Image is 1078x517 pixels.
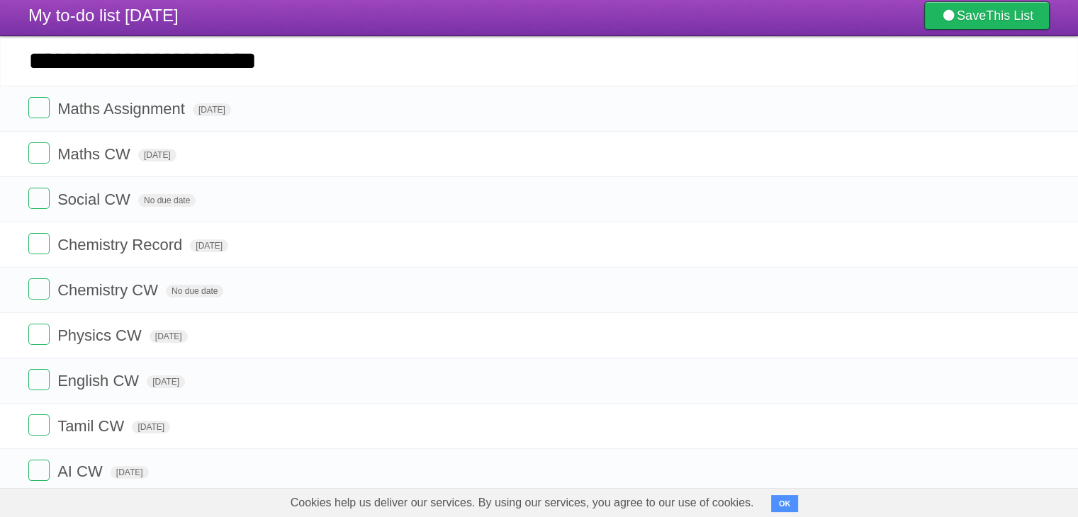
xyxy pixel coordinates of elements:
[28,324,50,345] label: Done
[166,285,223,297] span: No due date
[28,188,50,209] label: Done
[771,495,799,512] button: OK
[28,414,50,436] label: Done
[111,466,149,479] span: [DATE]
[138,149,176,161] span: [DATE]
[57,326,145,344] span: Physics CW
[190,239,228,252] span: [DATE]
[28,278,50,300] label: Done
[57,100,189,118] span: Maths Assignment
[28,6,179,25] span: My to-do list [DATE]
[193,103,231,116] span: [DATE]
[57,145,134,163] span: Maths CW
[276,489,768,517] span: Cookies help us deliver our services. By using our services, you agree to our use of cookies.
[57,191,134,208] span: Social CW
[57,462,106,480] span: AI CW
[924,1,1050,30] a: SaveThis List
[147,375,185,388] span: [DATE]
[28,233,50,254] label: Done
[28,369,50,390] label: Done
[57,417,128,435] span: Tamil CW
[57,372,142,390] span: English CW
[150,330,188,343] span: [DATE]
[986,8,1033,23] b: This List
[57,281,162,299] span: Chemistry CW
[138,194,196,207] span: No due date
[28,142,50,164] label: Done
[28,97,50,118] label: Done
[28,460,50,481] label: Done
[57,236,186,254] span: Chemistry Record
[132,421,170,433] span: [DATE]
